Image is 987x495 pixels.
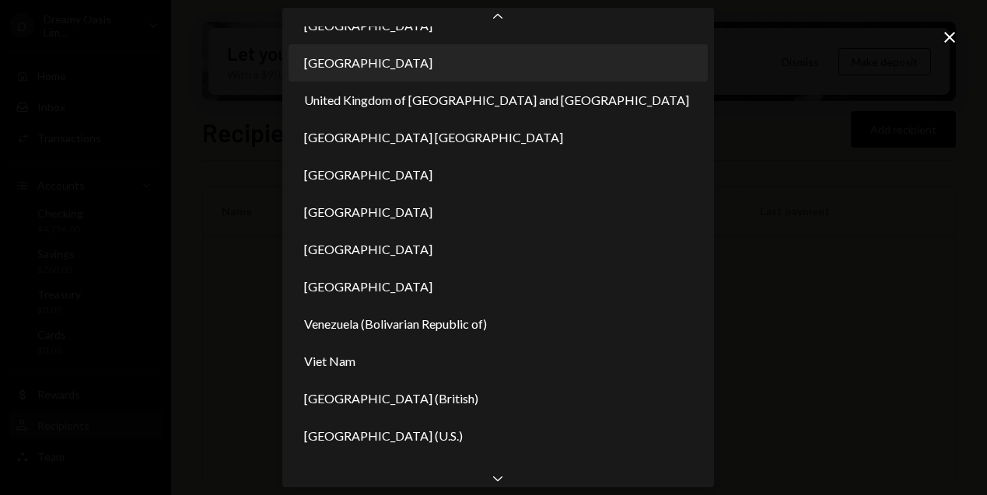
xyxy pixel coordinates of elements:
[304,427,463,445] span: [GEOGRAPHIC_DATA] (U.S.)
[304,315,487,333] span: Venezuela (Bolivarian Republic of)
[304,240,432,259] span: [GEOGRAPHIC_DATA]
[304,277,432,296] span: [GEOGRAPHIC_DATA]
[304,389,478,408] span: [GEOGRAPHIC_DATA] (British)
[304,203,432,221] span: [GEOGRAPHIC_DATA]
[304,166,432,184] span: [GEOGRAPHIC_DATA]
[304,464,432,483] span: [GEOGRAPHIC_DATA]
[304,54,432,72] span: [GEOGRAPHIC_DATA]
[304,128,563,147] span: [GEOGRAPHIC_DATA] [GEOGRAPHIC_DATA]
[304,91,689,110] span: United Kingdom of [GEOGRAPHIC_DATA] and [GEOGRAPHIC_DATA]
[304,352,355,371] span: Viet Nam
